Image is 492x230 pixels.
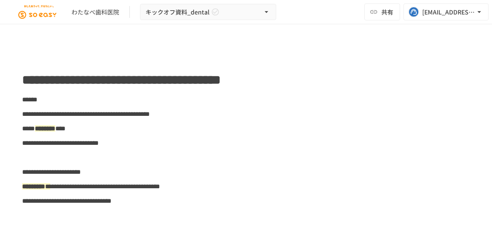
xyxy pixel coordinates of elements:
button: [EMAIL_ADDRESS][DOMAIN_NAME] [403,3,489,20]
div: わたなべ歯科医院 [72,8,119,17]
div: [EMAIL_ADDRESS][DOMAIN_NAME] [422,7,475,17]
span: 共有 [381,7,393,17]
span: キックオフ資料_dental [146,7,209,17]
button: 共有 [364,3,400,20]
button: キックオフ資料_dental [140,4,276,20]
img: JEGjsIKIkXC9kHzRN7titGGb0UF19Vi83cQ0mCQ5DuX [10,5,65,19]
